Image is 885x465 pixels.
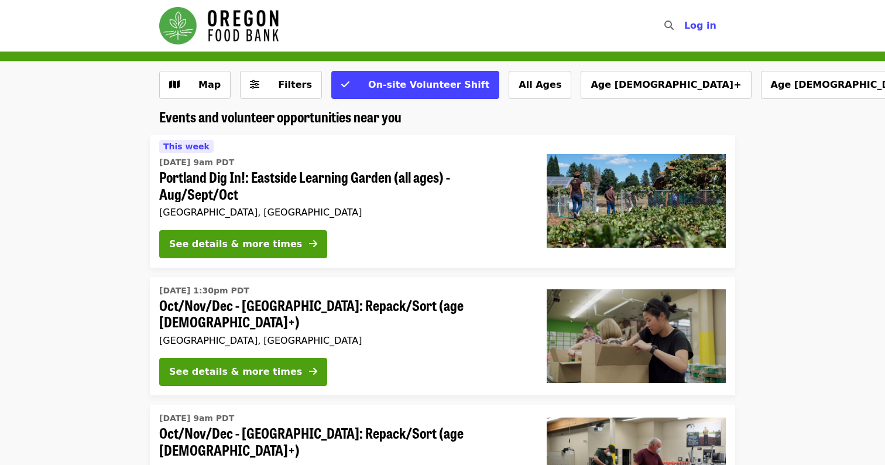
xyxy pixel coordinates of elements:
time: [DATE] 9am PDT [159,412,234,425]
img: Portland Dig In!: Eastside Learning Garden (all ages) - Aug/Sept/Oct organized by Oregon Food Bank [547,154,726,248]
img: Oregon Food Bank - Home [159,7,279,45]
span: Map [198,79,221,90]
div: [GEOGRAPHIC_DATA], [GEOGRAPHIC_DATA] [159,207,528,218]
button: Log in [675,14,726,37]
img: Oct/Nov/Dec - Portland: Repack/Sort (age 8+) organized by Oregon Food Bank [547,289,726,383]
a: See details for "Oct/Nov/Dec - Portland: Repack/Sort (age 8+)" [150,277,735,396]
span: Portland Dig In!: Eastside Learning Garden (all ages) - Aug/Sept/Oct [159,169,528,203]
time: [DATE] 1:30pm PDT [159,285,249,297]
i: map icon [169,79,180,90]
i: arrow-right icon [309,366,317,377]
button: All Ages [509,71,571,99]
div: See details & more times [169,365,302,379]
button: See details & more times [159,358,327,386]
span: Events and volunteer opportunities near you [159,106,402,126]
a: See details for "Portland Dig In!: Eastside Learning Garden (all ages) - Aug/Sept/Oct" [150,135,735,268]
i: check icon [341,79,349,90]
div: See details & more times [169,237,302,251]
i: sliders-h icon [250,79,259,90]
i: arrow-right icon [309,238,317,249]
span: Log in [684,20,716,31]
button: Show map view [159,71,231,99]
button: Filters (0 selected) [240,71,322,99]
input: Search [681,12,690,40]
span: This week [163,142,210,151]
button: See details & more times [159,230,327,258]
span: Oct/Nov/Dec - [GEOGRAPHIC_DATA]: Repack/Sort (age [DEMOGRAPHIC_DATA]+) [159,297,528,331]
span: Filters [278,79,312,90]
i: search icon [664,20,674,31]
span: On-site Volunteer Shift [368,79,489,90]
span: Oct/Nov/Dec - [GEOGRAPHIC_DATA]: Repack/Sort (age [DEMOGRAPHIC_DATA]+) [159,425,528,459]
time: [DATE] 9am PDT [159,156,234,169]
button: Age [DEMOGRAPHIC_DATA]+ [581,71,751,99]
button: On-site Volunteer Shift [331,71,499,99]
div: [GEOGRAPHIC_DATA], [GEOGRAPHIC_DATA] [159,335,528,346]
